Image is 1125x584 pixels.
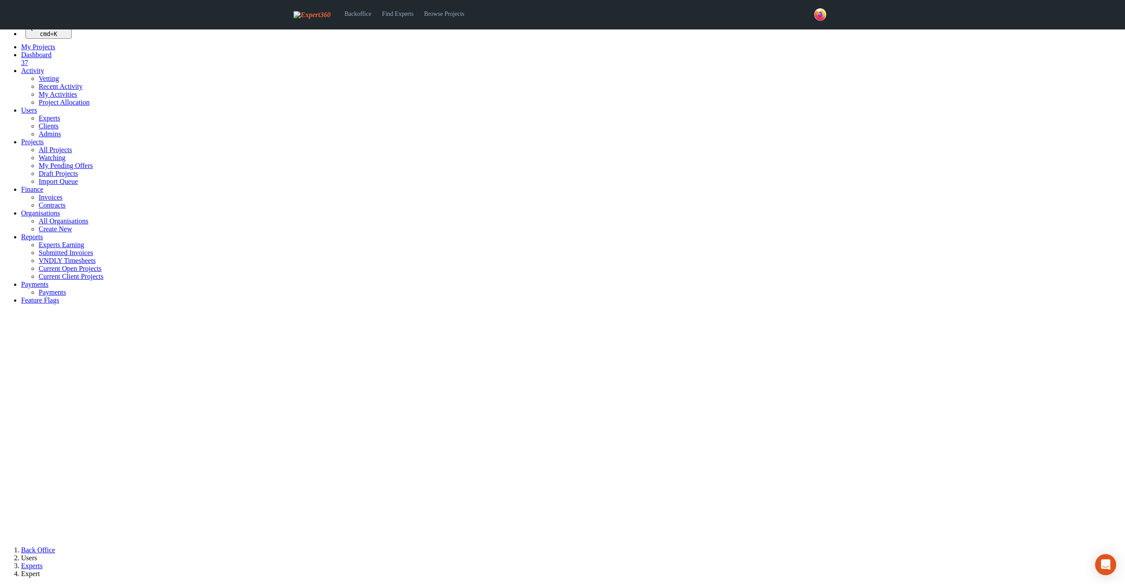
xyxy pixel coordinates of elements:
div: Open Intercom Messenger [1095,554,1116,575]
a: Project Allocation [39,99,90,106]
a: Payments [21,281,48,288]
img: 43c7540e-2bad-45db-b78b-6a21b27032e5-normal.png [814,8,827,21]
a: Dashboard 37 [21,51,1121,67]
a: Experts [21,562,43,569]
a: Vetting [39,75,59,82]
kbd: cmd [40,31,50,37]
a: Feature Flags [21,296,59,304]
a: Back Office [21,546,55,554]
a: Create New [39,225,72,233]
img: Expert360 [294,11,330,19]
a: Activity [21,67,44,74]
a: All Organisations [39,217,88,225]
a: Contracts [39,201,65,209]
a: My Activities [39,91,77,98]
span: Dashboard [21,51,51,58]
a: Experts Earning [39,241,84,248]
a: All Projects [39,146,72,153]
button: Quick search... cmd+K [25,23,72,39]
span: 37 [21,59,28,66]
a: Import Queue [39,178,78,185]
a: Experts [39,114,60,122]
a: Current Client Projects [39,273,104,280]
a: Payments [39,288,66,296]
a: Submitted Invoices [39,249,93,256]
a: Recent Activity [39,83,83,90]
a: My Pending Offers [39,162,93,169]
a: Draft Projects [39,170,78,177]
a: Users [21,106,37,114]
a: Clients [39,122,58,130]
a: Finance [21,186,44,193]
a: Invoices [39,193,62,201]
a: Organisations [21,209,60,217]
a: Current Open Projects [39,265,102,272]
a: VNDLY Timesheets [39,257,96,264]
a: My Projects [21,43,55,51]
kbd: K [54,31,57,37]
a: Admins [39,130,61,138]
a: Reports [21,233,43,241]
div: + [29,31,68,37]
a: Projects [21,138,44,146]
a: Watching [39,154,65,161]
li: Users [21,554,1121,562]
li: Expert [21,570,1121,578]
